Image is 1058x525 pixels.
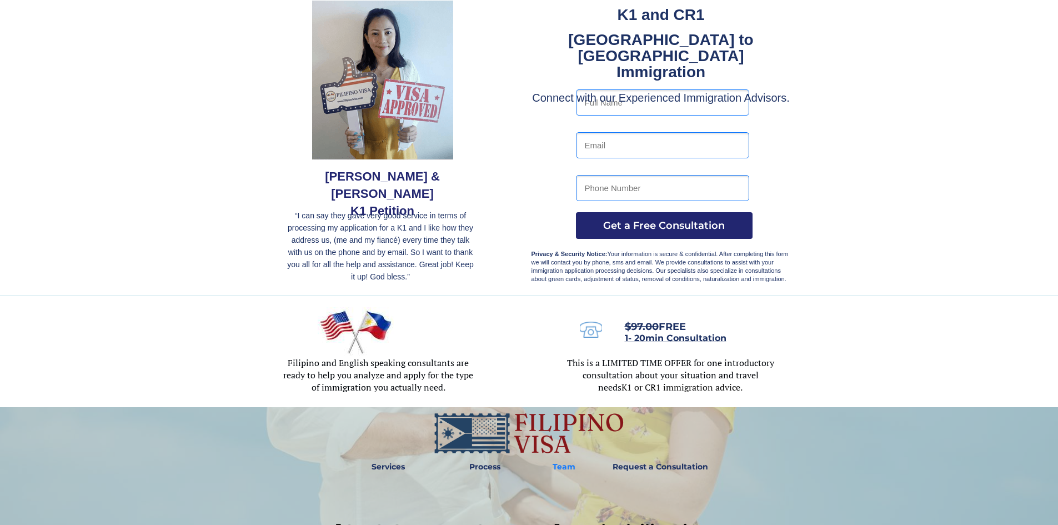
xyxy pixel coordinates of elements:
input: Full Name [576,89,749,116]
strong: [GEOGRAPHIC_DATA] to [GEOGRAPHIC_DATA] Immigration [568,31,753,81]
p: “I can say they gave very good service in terms of processing my application for a K1 and I like ... [285,209,477,283]
button: Get a Free Consultation [576,212,753,239]
input: Email [576,132,749,158]
input: Phone Number [576,175,749,201]
span: Connect with our Experienced Immigration Advisors. [532,92,790,104]
s: $97.00 [625,321,659,333]
span: This is a LIMITED TIME OFFER for one introductory consultation about your situation and travel needs [567,357,774,393]
strong: K1 and CR1 [617,6,704,23]
span: [PERSON_NAME] & [PERSON_NAME] K1 Petition [325,169,440,218]
strong: Services [372,462,405,472]
span: Your information is secure & confidential. After completing this form we will contact you by phon... [531,251,789,282]
a: 1- 20min Consultation [625,334,726,343]
span: FREE [625,321,686,333]
span: Get a Free Consultation [576,219,753,232]
span: K1 or CR1 immigration advice. [621,381,743,393]
a: Services [364,454,413,480]
strong: Privacy & Security Notice: [531,251,608,257]
a: Team [545,454,583,480]
strong: Process [469,462,500,472]
span: 1- 20min Consultation [625,333,726,343]
span: Filipino and English speaking consultants are ready to help you analyze and apply for the type of... [283,357,473,393]
strong: Request a Consultation [613,462,708,472]
strong: Team [553,462,575,472]
a: Request a Consultation [608,454,713,480]
a: Process [464,454,506,480]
